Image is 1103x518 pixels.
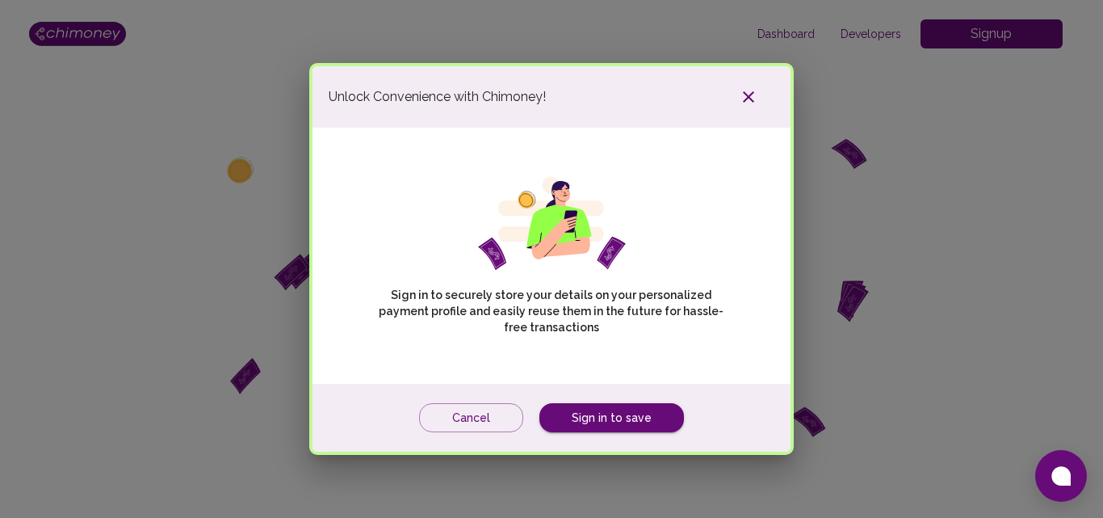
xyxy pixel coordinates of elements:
button: Cancel [419,403,523,433]
span: Unlock Convenience with Chimoney! [329,87,546,107]
button: Open chat window [1035,450,1087,502]
p: Sign in to securely store your details on your personalized payment profile and easily reuse them... [368,287,734,335]
img: girl phone svg [478,176,626,271]
a: Sign in to save [539,403,684,433]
